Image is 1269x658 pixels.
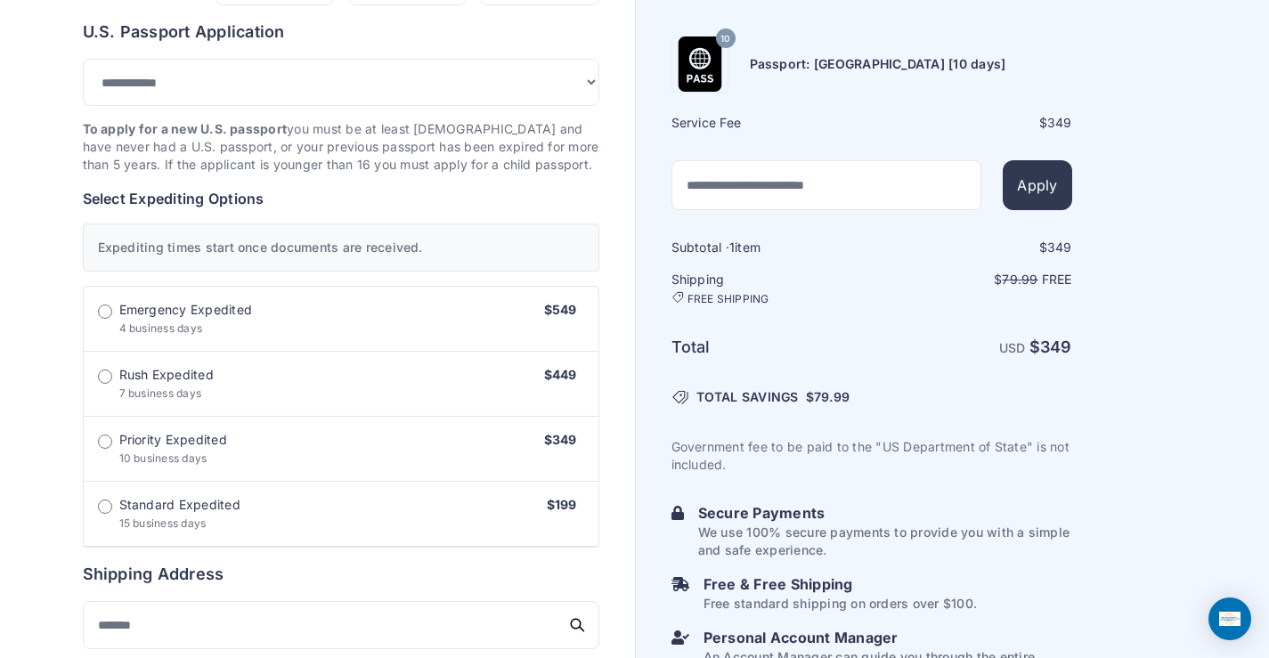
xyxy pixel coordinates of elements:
h6: Shipping Address [83,562,599,587]
span: 1 [729,240,735,255]
p: $ [874,271,1072,288]
h6: Subtotal · item [671,239,870,256]
div: $ [874,114,1072,132]
h6: Free & Free Shipping [704,573,977,595]
span: USD [999,340,1026,355]
h6: Secure Payments [698,502,1072,524]
span: TOTAL SAVINGS [696,388,799,406]
span: 79.99 [1002,272,1037,287]
h6: Shipping [671,271,870,306]
span: 4 business days [119,321,203,335]
span: Rush Expedited [119,366,214,384]
span: FREE SHIPPING [687,292,769,306]
h6: Select Expediting Options [83,188,599,209]
span: Standard Expedited [119,496,240,514]
span: Priority Expedited [119,431,227,449]
p: Free standard shipping on orders over $100. [704,595,977,613]
span: $199 [547,497,577,512]
div: Expediting times start once documents are received. [83,223,599,272]
p: Government fee to be paid to the "US Department of State" is not included. [671,438,1072,474]
img: Product Name [672,37,728,92]
span: $449 [544,367,577,382]
strong: To apply for a new U.S. passport [83,121,288,136]
span: Free [1042,272,1072,287]
span: 15 business days [119,516,207,530]
p: We use 100% secure payments to provide you with a simple and safe experience. [698,524,1072,559]
span: 349 [1040,337,1072,356]
span: 79.99 [814,389,850,404]
span: 349 [1047,115,1072,130]
p: you must be at least [DEMOGRAPHIC_DATA] and have never had a U.S. passport, or your previous pass... [83,120,599,174]
button: Apply [1003,160,1071,210]
span: $349 [544,432,577,447]
h6: Passport: [GEOGRAPHIC_DATA] [10 days] [750,55,1006,73]
span: Emergency Expedited [119,301,253,319]
div: Open Intercom Messenger [1208,597,1251,640]
span: $549 [544,302,577,317]
span: 349 [1047,240,1072,255]
span: 7 business days [119,386,202,400]
strong: $ [1029,337,1072,356]
span: 10 [720,27,729,50]
h6: U.S. Passport Application [83,20,599,45]
h6: Total [671,335,870,360]
div: $ [874,239,1072,256]
h6: Personal Account Manager [704,627,1072,648]
span: $ [806,388,850,406]
span: 10 business days [119,451,207,465]
h6: Service Fee [671,114,870,132]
